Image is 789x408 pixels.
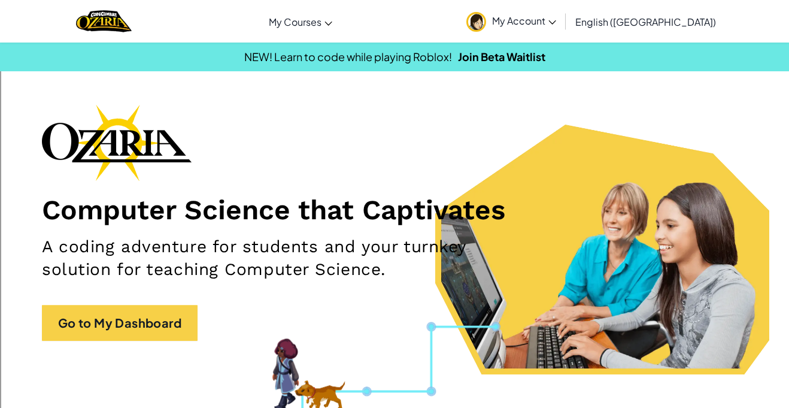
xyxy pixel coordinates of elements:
[458,50,545,64] a: Join Beta Waitlist
[575,16,716,28] span: English ([GEOGRAPHIC_DATA])
[263,5,338,38] a: My Courses
[492,14,556,27] span: My Account
[42,104,192,181] img: Ozaria branding logo
[460,2,562,40] a: My Account
[42,193,747,226] h1: Computer Science that Captivates
[269,16,321,28] span: My Courses
[244,50,452,64] span: NEW! Learn to code while playing Roblox!
[42,235,514,281] h2: A coding adventure for students and your turnkey solution for teaching Computer Science.
[466,12,486,32] img: avatar
[569,5,722,38] a: English ([GEOGRAPHIC_DATA])
[76,9,132,34] a: Ozaria by CodeCombat logo
[76,9,132,34] img: Home
[42,305,198,341] a: Go to My Dashboard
